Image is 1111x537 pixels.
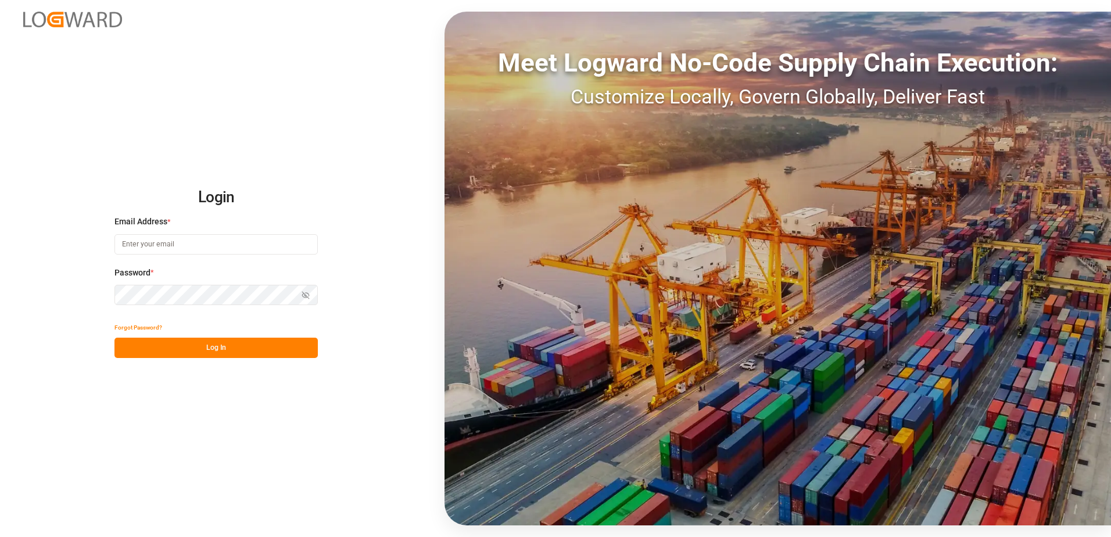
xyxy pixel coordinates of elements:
[23,12,122,27] img: Logward_new_orange.png
[114,216,167,228] span: Email Address
[114,338,318,358] button: Log In
[114,234,318,255] input: Enter your email
[114,267,150,279] span: Password
[114,317,162,338] button: Forgot Password?
[445,82,1111,112] div: Customize Locally, Govern Globally, Deliver Fast
[114,179,318,216] h2: Login
[445,44,1111,82] div: Meet Logward No-Code Supply Chain Execution:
